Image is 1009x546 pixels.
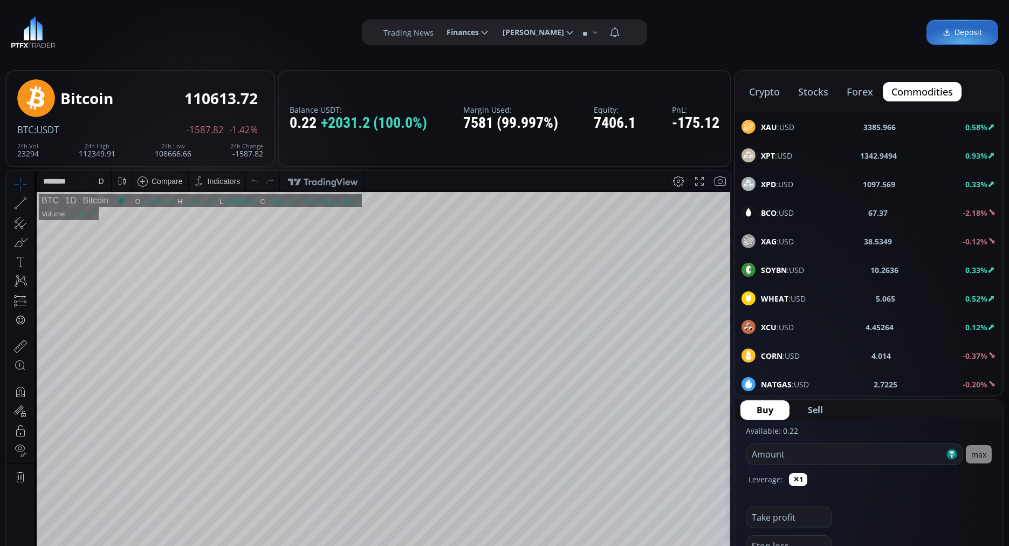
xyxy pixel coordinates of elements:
span: -1587.82 [187,125,224,135]
span: :USD [761,350,800,361]
b: -2.18% [963,208,987,218]
div: Bitcoin [70,25,102,35]
div: Toggle Percentage [667,428,682,449]
span: :USD [761,293,806,304]
div: BTC [35,25,52,35]
div: C [254,26,259,35]
img: LOGO [11,16,56,49]
div: log [686,434,696,443]
b: 1097.569 [863,179,896,190]
b: -0.37% [963,351,987,361]
div: 23294 [17,143,40,158]
div: 3m [70,434,80,443]
label: Balance USDT: [290,106,427,114]
span: :USD [761,322,794,333]
div: 5d [106,434,115,443]
span: Buy [757,404,773,417]
span: :USD [761,264,804,276]
b: 3385.966 [864,121,896,133]
div: Indicators [201,6,234,15]
div: 24h Low [155,143,191,149]
b: 67.37 [869,207,888,219]
span: :USD [761,236,794,247]
span: :USD [761,379,809,390]
b: CORN [761,351,783,361]
div: auto [704,434,718,443]
span: 19:04:58 (UTC) [601,434,653,443]
a: Deposit [926,20,998,45]
span: Sell [808,404,823,417]
label: Available: 0.22 [746,426,798,436]
span: :USD [761,207,794,219]
b: WHEAT [761,294,788,304]
div: Market open [110,25,120,35]
label: Leverage: [749,474,783,485]
div: -1587.82 [230,143,263,158]
div: Toggle Auto Scale [700,428,722,449]
b: XAG [761,236,777,247]
b: 0.58% [965,122,987,132]
b: BCO [761,208,777,218]
div:  [10,144,18,154]
div: 110613.72 [184,90,258,107]
b: 0.33% [965,265,987,275]
div: 110990.05 [176,26,209,35]
button: Sell [792,400,839,420]
span: [PERSON_NAME] [495,22,564,43]
span: :USD [761,150,792,161]
b: 5.065 [876,293,895,304]
button: Buy [740,400,790,420]
span: +2031.2 (100.0%) [321,115,427,132]
div: 0.22 [290,115,427,132]
span: :USD [761,179,793,190]
b: XPT [761,151,775,161]
button: commodities [883,82,962,101]
div: 108666.66 [155,143,191,158]
b: NATGAS [761,379,792,390]
label: PnL: [672,106,719,114]
div: Bitcoin [60,90,113,107]
div: Toggle Log Scale [682,428,700,449]
div: 5y [39,434,47,443]
label: Trading News [383,27,434,38]
span: :USD [761,121,794,133]
div: 24h High [79,143,115,149]
b: -0.12% [963,236,987,247]
b: -0.20% [963,379,987,390]
b: 10.2636 [871,264,899,276]
b: 0.33% [965,179,987,189]
div: Volume [35,39,58,47]
div: 1D [52,25,70,35]
b: 0.12% [965,322,987,332]
b: XPD [761,179,776,189]
span: -1.42% [229,125,258,135]
div: D [92,6,97,15]
span: BTC [17,124,34,136]
div: 110111.98 [135,26,168,35]
label: Margin Used: [463,106,558,114]
button: forex [838,82,882,101]
div: 14.974K [63,39,88,47]
span: Finances [439,22,479,43]
b: XCU [761,322,777,332]
div: 1y [54,434,63,443]
div: +501.74 (+0.46%) [296,26,352,35]
b: XAU [761,122,777,132]
div: 1d [122,434,131,443]
div: Hide Drawings Toolbar [25,403,30,418]
button: stocks [790,82,837,101]
b: 0.93% [965,151,987,161]
div: 24h Vol. [17,143,40,149]
div: 112349.91 [79,143,115,158]
div: -175.12 [672,115,719,132]
button: ✕1 [789,473,807,486]
div: Go to [145,428,162,449]
button: crypto [740,82,788,101]
b: 38.5349 [864,236,893,247]
b: SOYBN [761,265,787,275]
span: :USDT [34,124,59,136]
b: 0.52% [965,294,987,304]
b: 2.7225 [874,379,898,390]
b: 4.014 [871,350,891,361]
